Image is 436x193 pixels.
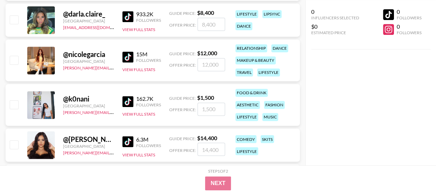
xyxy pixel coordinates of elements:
div: @ darla.claire_ [63,10,114,18]
div: [GEOGRAPHIC_DATA] [63,59,114,64]
div: 6.3M [136,136,161,143]
button: View Full Stats [122,152,155,157]
div: 0 [397,23,422,30]
div: Influencers Selected [311,15,359,20]
span: Guide Price: [169,136,196,141]
strong: $ 12,000 [197,50,217,56]
div: 933.2K [136,11,161,18]
a: [PERSON_NAME][EMAIL_ADDRESS][DOMAIN_NAME] [63,108,165,115]
a: [PERSON_NAME][EMAIL_ADDRESS][DOMAIN_NAME] [63,64,165,70]
div: food & drink [235,89,268,97]
div: travel [235,68,253,76]
span: Offer Price: [169,22,196,28]
strong: $ 8,400 [197,9,214,16]
span: Guide Price: [169,51,196,56]
div: Followers [136,58,161,63]
div: Followers [397,15,422,20]
div: 0 [397,8,422,15]
div: Estimated Price [311,30,359,35]
button: View Full Stats [122,112,155,117]
div: [GEOGRAPHIC_DATA] [63,143,114,148]
div: dance [271,44,288,52]
div: skits [261,135,274,143]
div: [GEOGRAPHIC_DATA] [63,103,114,108]
div: $0 [311,23,359,30]
div: 162.7K [136,95,161,102]
div: aesthetic [235,101,260,109]
img: TikTok [122,136,133,147]
span: Offer Price: [169,147,196,153]
div: lifestyle [235,147,258,155]
div: Followers [136,102,161,107]
div: makeup & beauty [235,56,276,64]
img: TikTok [122,96,133,107]
div: comedy [235,135,256,143]
div: Followers [136,18,161,23]
div: Step 1 of 2 [208,168,228,174]
div: lifestyle [235,10,258,18]
img: TikTok [122,51,133,62]
img: TikTok [122,11,133,22]
span: Offer Price: [169,107,196,112]
div: lifestyle [235,113,258,121]
div: lifestyle [257,68,280,76]
button: Next [205,176,231,190]
div: [GEOGRAPHIC_DATA] [63,18,114,23]
div: fashion [264,101,285,109]
div: lipsync [262,10,282,18]
a: [PERSON_NAME][EMAIL_ADDRESS][DOMAIN_NAME] [63,148,165,155]
div: music [262,113,278,121]
div: 15M [136,51,161,58]
div: @ nicolegarcia [63,50,114,59]
input: 1,500 [197,103,225,116]
div: Followers [397,30,422,35]
div: relationship [235,44,267,52]
button: View Full Stats [122,67,155,72]
strong: $ 1,500 [197,94,214,101]
div: 0 [311,8,359,15]
strong: $ 14,400 [197,134,217,141]
span: Offer Price: [169,62,196,68]
div: dance [235,22,252,30]
a: [EMAIL_ADDRESS][DOMAIN_NAME] [63,23,132,30]
div: @ [PERSON_NAME].lopez44 [63,135,114,143]
span: Guide Price: [169,96,196,101]
button: View Full Stats [122,27,155,32]
span: Guide Price: [169,11,196,16]
input: 8,400 [197,18,225,31]
div: Followers [136,143,161,148]
iframe: Drift Widget Chat Controller [402,158,428,185]
input: 14,400 [197,143,225,156]
input: 12,000 [197,58,225,71]
div: @ k0nani [63,95,114,103]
